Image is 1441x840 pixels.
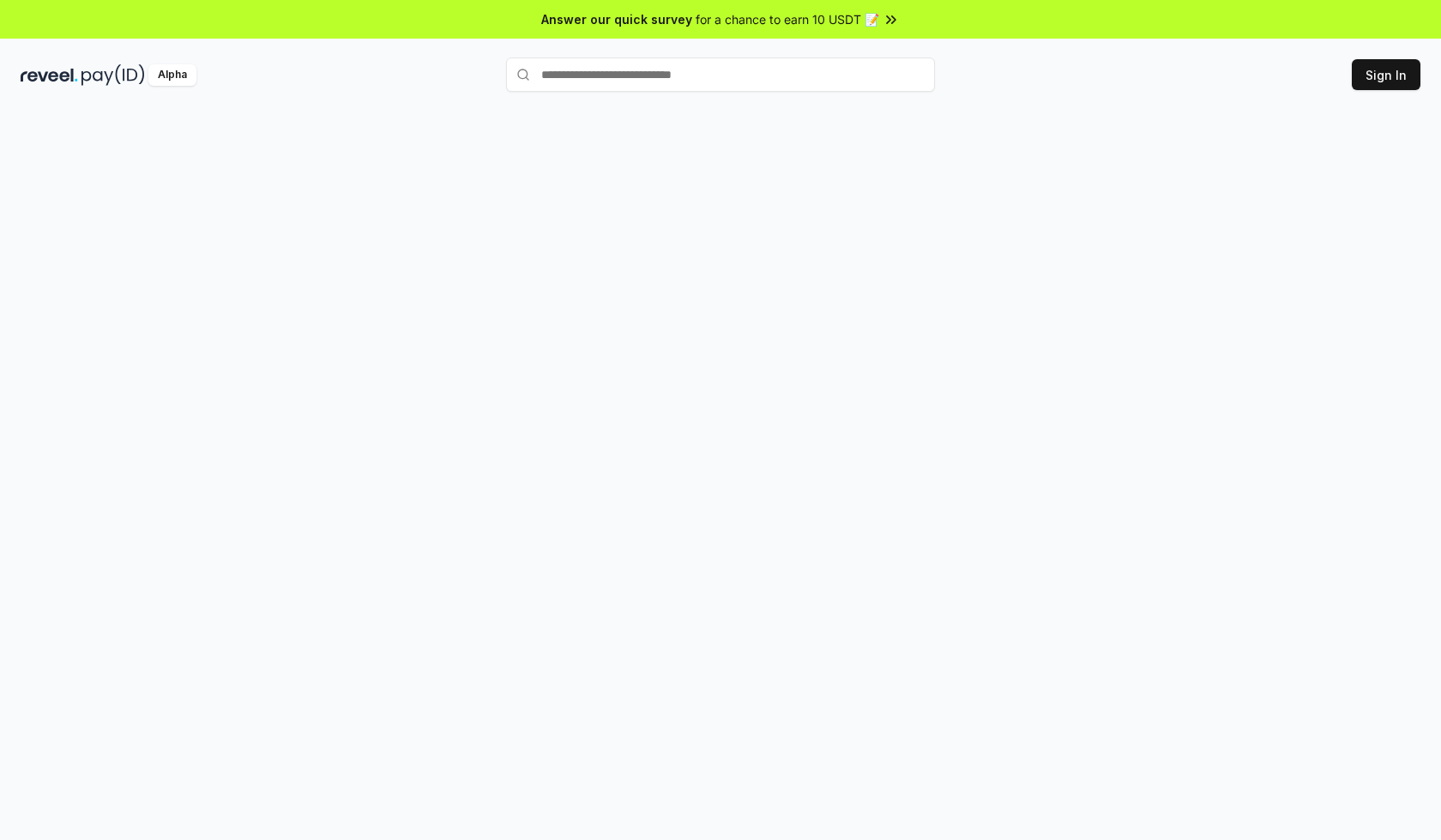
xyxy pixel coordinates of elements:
[541,10,692,28] span: Answer our quick survey
[81,64,145,86] img: pay_id
[148,64,196,86] div: Alpha
[1352,59,1420,90] button: Sign In
[21,64,78,86] img: reveel_dark
[696,10,879,28] span: for a chance to earn 10 USDT 📝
